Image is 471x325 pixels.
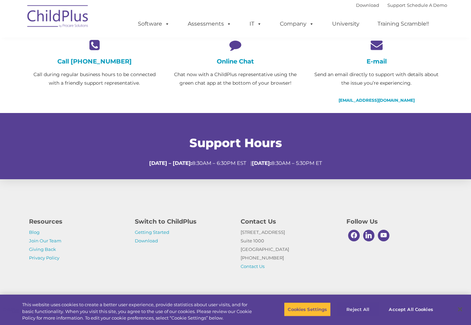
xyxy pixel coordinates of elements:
a: Download [356,2,379,8]
h4: Contact Us [241,217,336,226]
h4: Online Chat [170,58,301,65]
p: Call during regular business hours to be connected with a friendly support representative. [29,70,160,87]
a: Blog [29,229,40,235]
a: Giving Back [29,246,56,252]
a: Join Our Team [29,238,61,243]
h4: E-mail [311,58,442,65]
a: Assessments [181,17,238,31]
img: ChildPlus by Procare Solutions [24,0,92,34]
a: Training Scramble!! [371,17,436,31]
button: Close [453,302,468,317]
h4: Call [PHONE_NUMBER] [29,58,160,65]
h4: Resources [29,217,125,226]
strong: [DATE]: [252,160,271,166]
p: Send an email directly to support with details about the issue you’re experiencing. [311,70,442,87]
h4: Switch to ChildPlus [135,217,230,226]
span: 8:30AM – 6:30PM EST | 8:30AM – 5:30PM ET [149,160,322,166]
a: [EMAIL_ADDRESS][DOMAIN_NAME] [339,98,415,103]
a: Support [387,2,405,8]
a: IT [243,17,269,31]
a: Linkedin [361,228,376,243]
p: [STREET_ADDRESS] Suite 1000 [GEOGRAPHIC_DATA] [PHONE_NUMBER] [241,228,336,271]
button: Cookies Settings [284,302,331,316]
a: Contact Us [241,264,265,269]
a: Privacy Policy [29,255,59,260]
p: Chat now with a ChildPlus representative using the green chat app at the bottom of your browser! [170,70,301,87]
a: Getting Started [135,229,169,235]
a: Youtube [376,228,391,243]
button: Accept All Cookies [385,302,437,316]
button: Reject All [337,302,379,316]
h4: Follow Us [346,217,442,226]
div: This website uses cookies to create a better user experience, provide statistics about user visit... [22,301,259,322]
font: | [356,2,447,8]
a: Schedule A Demo [407,2,447,8]
a: Company [273,17,321,31]
a: Download [135,238,158,243]
span: Support Hours [189,136,282,150]
a: University [325,17,366,31]
a: Facebook [346,228,361,243]
a: Software [131,17,176,31]
strong: [DATE] – [DATE]: [149,160,192,166]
